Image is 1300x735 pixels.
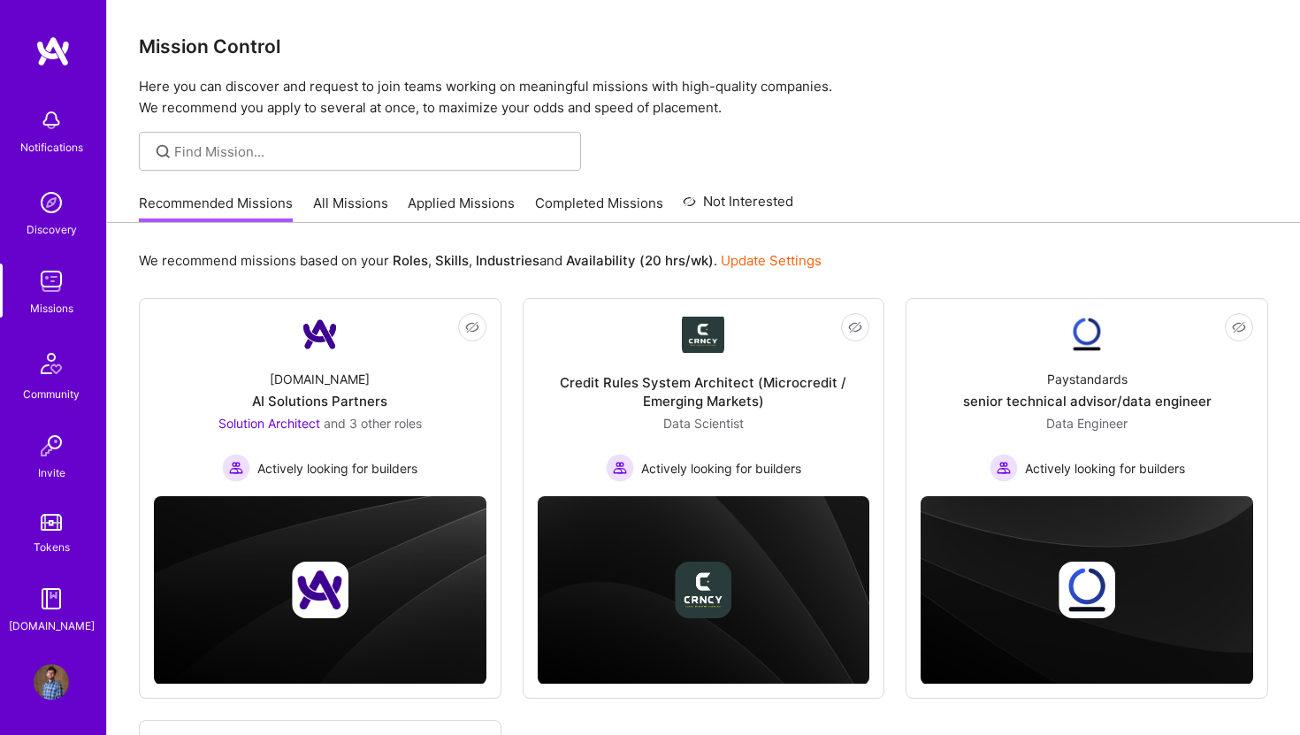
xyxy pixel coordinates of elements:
[324,416,422,431] span: and 3 other roles
[963,392,1212,410] div: senior technical advisor/data engineer
[566,252,714,269] b: Availability (20 hrs/wk)
[683,191,793,223] a: Not Interested
[682,317,724,353] img: Company Logo
[990,454,1018,482] img: Actively looking for builders
[270,370,370,388] div: [DOMAIN_NAME]
[30,342,73,385] img: Community
[606,454,634,482] img: Actively looking for builders
[139,194,293,223] a: Recommended Missions
[1025,459,1185,478] span: Actively looking for builders
[34,538,70,556] div: Tokens
[23,385,80,403] div: Community
[35,35,71,67] img: logo
[218,416,320,431] span: Solution Architect
[721,252,822,269] a: Update Settings
[1047,370,1128,388] div: Paystandards
[465,320,479,334] i: icon EyeClosed
[34,428,69,463] img: Invite
[299,313,341,356] img: Company Logo
[535,194,663,223] a: Completed Missions
[20,138,83,157] div: Notifications
[641,459,801,478] span: Actively looking for builders
[9,616,95,635] div: [DOMAIN_NAME]
[476,252,539,269] b: Industries
[408,194,515,223] a: Applied Missions
[139,251,822,270] p: We recommend missions based on your , , and .
[153,142,173,162] i: icon SearchGrey
[174,142,568,161] input: Find Mission...
[38,463,65,482] div: Invite
[34,264,69,299] img: teamwork
[538,373,870,410] div: Credit Rules System Architect (Microcredit / Emerging Markets)
[34,185,69,220] img: discovery
[139,76,1268,119] p: Here you can discover and request to join teams working on meaningful missions with high-quality ...
[1046,416,1128,431] span: Data Engineer
[41,514,62,531] img: tokens
[435,252,469,269] b: Skills
[139,35,1268,57] h3: Mission Control
[921,496,1253,684] img: cover
[222,454,250,482] img: Actively looking for builders
[848,320,862,334] i: icon EyeClosed
[34,581,69,616] img: guide book
[292,562,348,618] img: Company logo
[34,103,69,138] img: bell
[34,664,69,700] img: User Avatar
[393,252,428,269] b: Roles
[30,299,73,318] div: Missions
[1232,320,1246,334] i: icon EyeClosed
[313,194,388,223] a: All Missions
[538,496,870,684] img: cover
[675,562,731,618] img: Company logo
[154,496,486,684] img: cover
[663,416,744,431] span: Data Scientist
[1066,313,1108,356] img: Company Logo
[257,459,417,478] span: Actively looking for builders
[252,392,387,410] div: AI Solutions Partners
[27,220,77,239] div: Discovery
[1059,562,1115,618] img: Company logo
